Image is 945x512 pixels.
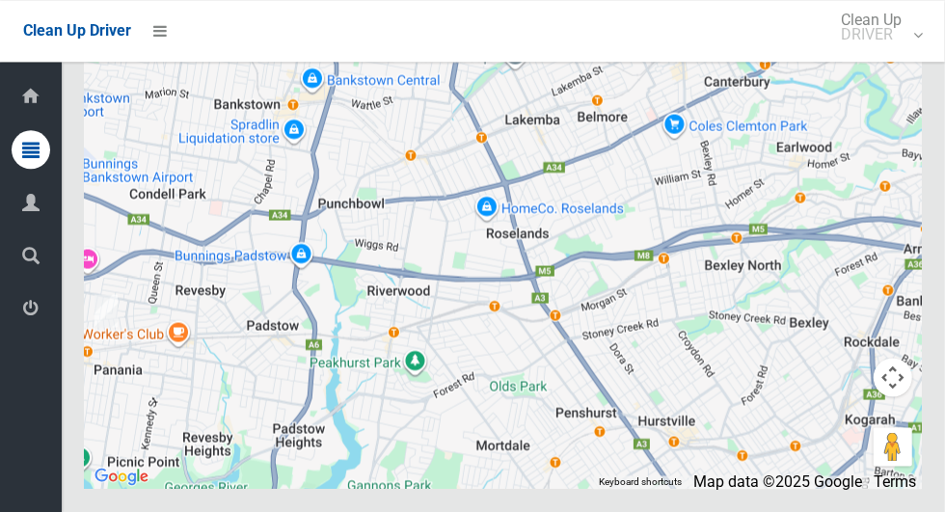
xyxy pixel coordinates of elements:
a: Terms (opens in new tab) [874,472,916,491]
a: Clean Up Driver [23,16,131,45]
small: DRIVER [841,27,902,41]
span: Map data ©2025 Google [693,472,862,491]
button: Map camera controls [874,358,912,396]
div: 21 Anderson Avenue, PANANIA NSW 2213<br>Status : AssignedToRoute<br><a href="/driver/booking/4859... [87,286,125,335]
span: Clean Up Driver [23,21,131,40]
img: Google [90,464,153,489]
button: Keyboard shortcuts [599,475,682,489]
a: Click to see this area on Google Maps [90,464,153,489]
button: Drag Pegman onto the map to open Street View [874,427,912,466]
span: Clean Up [831,13,921,41]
